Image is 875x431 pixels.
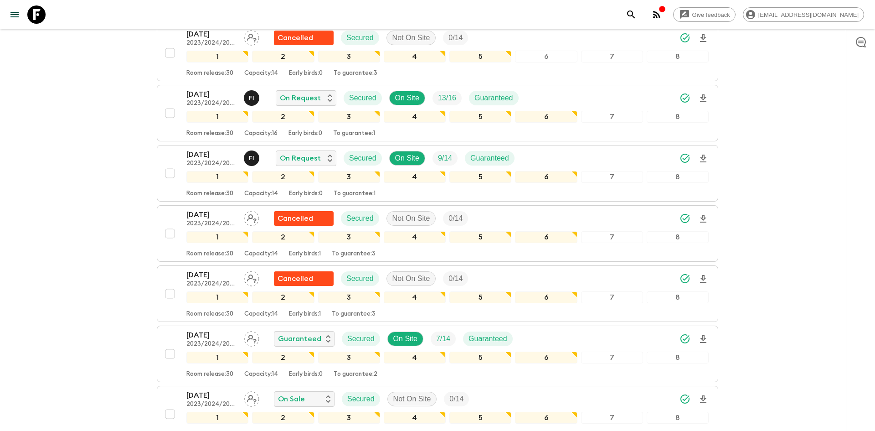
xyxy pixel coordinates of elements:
div: 1 [186,231,248,243]
div: Trip Fill [432,151,458,166]
div: Trip Fill [443,211,468,226]
div: 7 [581,51,643,62]
div: 2 [252,352,314,363]
div: 6 [515,111,577,123]
div: 8 [647,352,709,363]
button: [DATE]2023/2024/2025Faten IbrahimOn RequestSecuredOn SiteTrip FillGuaranteed12345678Room release:... [157,145,718,202]
div: [EMAIL_ADDRESS][DOMAIN_NAME] [743,7,864,22]
p: To guarantee: 3 [334,70,377,77]
svg: Synced Successfully [679,333,690,344]
svg: Download Onboarding [698,213,709,224]
div: 7 [581,352,643,363]
div: 4 [384,352,446,363]
p: Secured [346,32,374,43]
p: Room release: 30 [186,190,233,197]
div: 1 [186,412,248,424]
button: [DATE]2023/2024/2025Assign pack leaderGuaranteedSecuredOn SiteTrip FillGuaranteed12345678Room rel... [157,326,718,382]
p: To guarantee: 3 [332,250,376,258]
p: To guarantee: 1 [334,190,376,197]
div: 2 [252,51,314,62]
svg: Download Onboarding [698,394,709,405]
p: On Site [395,153,419,164]
div: 5 [449,231,511,243]
span: Assign pack leader [244,33,259,40]
span: Faten Ibrahim [244,93,261,100]
p: Cancelled [278,273,313,284]
button: [DATE]2023/2024/2025Faten IbrahimOn RequestSecuredOn SiteTrip FillGuaranteed12345678Room release:... [157,85,718,141]
button: search adventures [622,5,640,24]
div: 5 [449,352,511,363]
div: 5 [449,291,511,303]
p: On Site [395,93,419,104]
div: 4 [384,171,446,183]
span: Faten Ibrahim [244,153,261,161]
p: F I [249,155,254,162]
div: Trip Fill [443,271,468,286]
div: 4 [384,412,446,424]
div: 4 [384,51,446,62]
p: Secured [347,394,375,405]
p: 2023/2024/2025 [186,220,237,228]
p: [DATE] [186,29,237,40]
p: Guaranteed [468,333,507,344]
div: On Site [389,151,425,166]
p: Capacity: 14 [244,371,278,378]
p: 2023/2024/2025 [186,401,237,408]
span: Assign pack leader [244,394,259,401]
p: [DATE] [186,149,237,160]
svg: Synced Successfully [679,153,690,164]
div: Trip Fill [432,91,462,105]
div: Not On Site [386,271,436,286]
p: [DATE] [186,390,237,401]
button: menu [5,5,24,24]
p: Not On Site [392,32,430,43]
div: 8 [647,111,709,123]
p: 2023/2024/2025 [186,100,237,107]
div: Secured [341,211,379,226]
div: Secured [342,332,380,346]
div: 8 [647,412,709,424]
div: Not On Site [387,392,437,406]
p: To guarantee: 1 [333,130,375,137]
p: Secured [347,333,375,344]
p: 2023/2024/2025 [186,341,237,348]
p: 13 / 16 [438,93,456,104]
div: 1 [186,291,248,303]
div: Secured [342,392,380,406]
p: Guaranteed [470,153,509,164]
span: Give feedback [687,11,735,18]
p: Early birds: 0 [289,190,323,197]
p: 0 / 14 [448,32,463,43]
p: 2023/2024/2025 [186,280,237,288]
div: 7 [581,291,643,303]
div: 5 [449,51,511,62]
p: Cancelled [278,213,313,224]
div: Trip Fill [431,332,456,346]
div: 7 [581,412,643,424]
p: To guarantee: 3 [332,311,376,318]
p: Guaranteed [278,333,321,344]
p: Secured [346,273,374,284]
div: 6 [515,51,577,62]
div: 8 [647,51,709,62]
div: Secured [341,31,379,45]
p: [DATE] [186,330,237,341]
a: Give feedback [673,7,736,22]
div: 4 [384,291,446,303]
svg: Synced Successfully [679,273,690,284]
svg: Download Onboarding [698,93,709,104]
div: 8 [647,231,709,243]
button: [DATE]2023/2024/2025Assign pack leaderFlash Pack cancellationSecuredNot On SiteTrip Fill12345678R... [157,265,718,322]
p: Capacity: 14 [244,250,278,258]
div: 3 [318,111,380,123]
div: Not On Site [386,211,436,226]
p: Not On Site [392,273,430,284]
span: Assign pack leader [244,334,259,341]
svg: Synced Successfully [679,213,690,224]
p: [DATE] [186,209,237,220]
div: 6 [515,231,577,243]
p: 2023/2024/2025 [186,40,237,47]
p: On Site [393,333,417,344]
p: Not On Site [393,394,431,405]
svg: Download Onboarding [698,334,709,345]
